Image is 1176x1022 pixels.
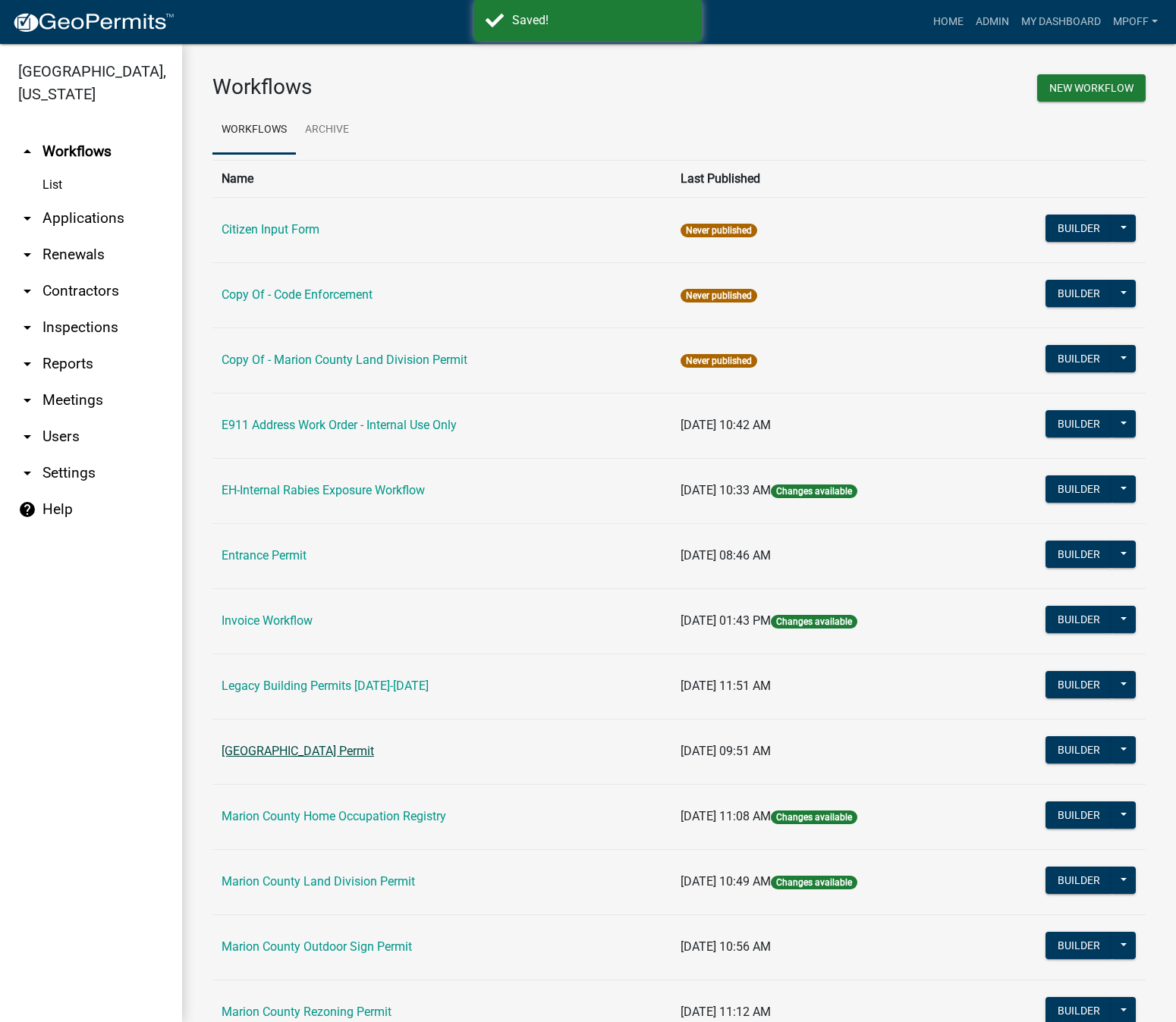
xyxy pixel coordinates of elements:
span: [DATE] 09:51 AM [681,744,771,758]
span: [DATE] 01:43 PM [681,613,771,628]
button: Builder [1046,410,1112,437]
i: help [18,500,36,519]
button: Builder [1046,736,1112,763]
a: My Dashboard [1015,8,1107,36]
span: Changes available [771,876,857,889]
span: [DATE] 11:51 AM [681,679,771,693]
a: Entrance Permit [222,548,307,563]
a: mpoff [1107,8,1164,36]
span: Never published [681,289,757,303]
a: EH-Internal Rabies Exposure Workflow [222,483,425,497]
i: arrow_drop_down [18,318,36,337]
i: arrow_drop_down [18,246,36,264]
span: Changes available [771,810,857,824]
i: arrow_drop_up [18,143,36,161]
a: Marion County Rezoning Permit [222,1005,391,1019]
span: [DATE] 10:49 AM [681,874,771,889]
a: Admin [970,8,1015,36]
button: Builder [1046,801,1112,829]
a: Workflows [212,106,296,155]
span: Never published [681,354,757,368]
h3: Workflows [212,74,668,100]
i: arrow_drop_down [18,464,36,482]
button: Builder [1046,475,1112,503]
span: [DATE] 10:56 AM [681,939,771,954]
span: Changes available [771,484,857,498]
a: [GEOGRAPHIC_DATA] Permit [222,744,374,758]
a: Citizen Input Form [222,222,319,237]
i: arrow_drop_down [18,428,36,446]
span: Changes available [771,615,857,629]
button: Builder [1046,671,1112,698]
button: Builder [1046,215,1112,242]
button: Builder [1046,606,1112,633]
a: Marion County Land Division Permit [222,874,415,889]
span: [DATE] 11:08 AM [681,809,771,823]
a: Copy Of - Marion County Land Division Permit [222,353,467,367]
a: Invoice Workflow [222,613,313,628]
span: Never published [681,224,757,237]
i: arrow_drop_down [18,282,36,300]
i: arrow_drop_down [18,209,36,227]
span: [DATE] 08:46 AM [681,548,771,563]
a: Archive [296,106,358,155]
a: Marion County Home Occupation Registry [222,809,446,823]
span: [DATE] 10:33 AM [681,483,771,497]
th: Last Published [671,160,975,197]
button: Builder [1046,932,1112,959]
th: Name [212,160,671,197]
button: Builder [1046,280,1112,307]
span: [DATE] 10:42 AM [681,418,771,432]
button: Builder [1046,541,1112,568]
i: arrow_drop_down [18,391,36,409]
span: [DATE] 11:12 AM [681,1005,771,1019]
a: Legacy Building Permits [DATE]-[DATE] [222,679,429,693]
button: Builder [1046,867,1112,894]
a: Marion County Outdoor Sign Permit [222,939,412,954]
a: Home [927,8,970,36]
i: arrow_drop_down [18,355,36,373]
button: New Workflow [1037,74,1146,102]
a: E911 Address Work Order - Internal Use Only [222,418,457,432]
a: Copy Of - Code Enforcement [222,287,373,302]
div: Saved! [512,11,690,30]
button: Builder [1046,345,1112,372]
